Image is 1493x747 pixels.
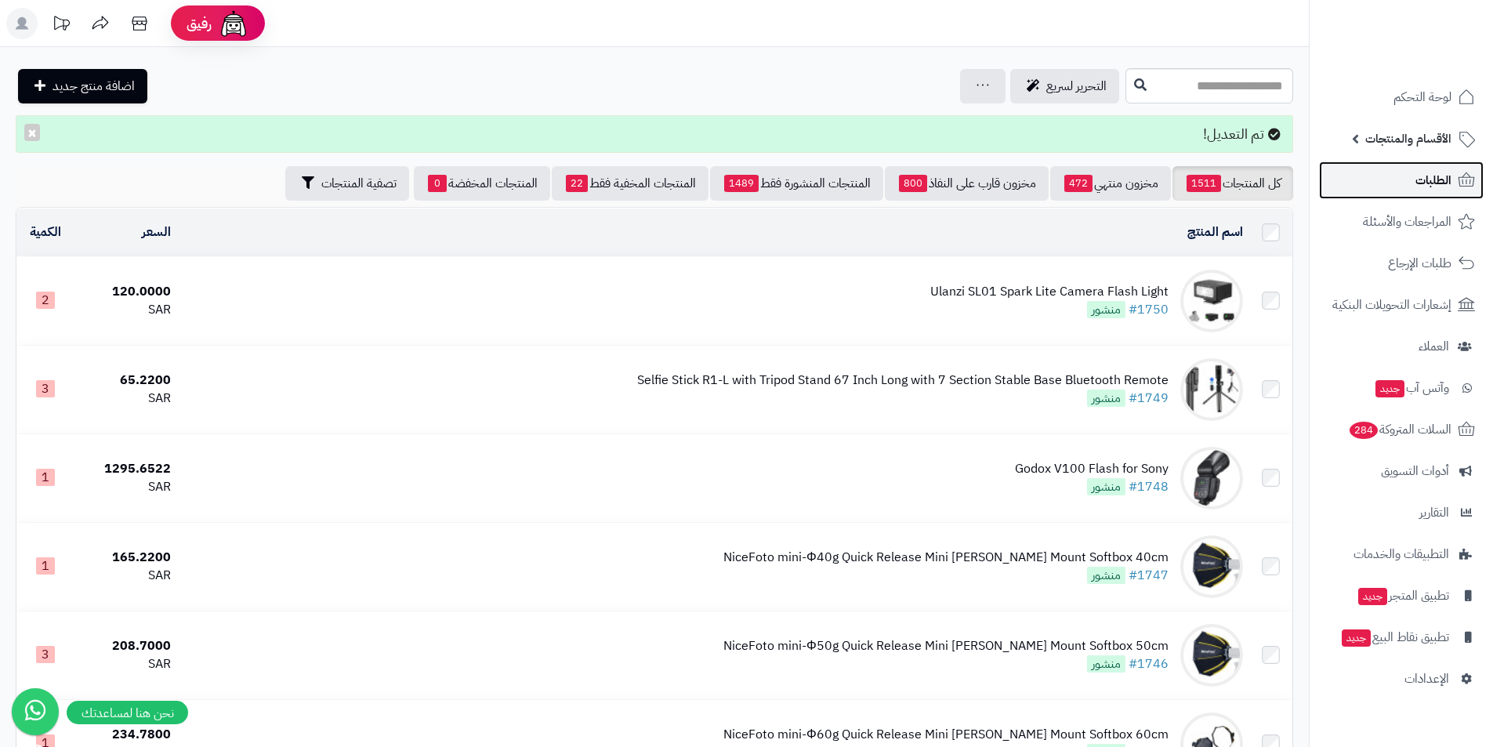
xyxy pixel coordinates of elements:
span: أدوات التسويق [1381,460,1449,482]
img: ai-face.png [218,8,249,39]
span: 1511 [1187,175,1221,192]
a: المنتجات المخفية فقط22 [552,166,708,201]
button: تصفية المنتجات [285,166,409,201]
div: Godox V100 Flash for Sony [1015,460,1169,478]
span: 1489 [724,175,759,192]
span: التقارير [1419,502,1449,524]
a: التحرير لسريع [1010,69,1119,103]
img: logo-2.png [1386,12,1478,45]
a: المنتجات المنشورة فقط1489 [710,166,883,201]
div: 234.7800 [80,726,171,744]
a: #1747 [1129,566,1169,585]
img: NiceFoto mini-Φ40g Quick Release Mini Bowens Mount Softbox 40cm [1180,535,1243,598]
button: × [24,124,40,141]
a: السعر [142,223,171,241]
a: #1746 [1129,655,1169,673]
span: رفيق [187,14,212,33]
span: طلبات الإرجاع [1388,252,1451,274]
span: منشور [1087,390,1125,407]
a: إشعارات التحويلات البنكية [1319,286,1484,324]
span: الإعدادات [1404,668,1449,690]
span: 3 [36,380,55,397]
a: التطبيقات والخدمات [1319,535,1484,573]
span: السلات المتروكة [1348,419,1451,441]
span: جديد [1358,588,1387,605]
span: التحرير لسريع [1046,77,1107,96]
div: SAR [80,301,171,319]
div: SAR [80,390,171,408]
span: تصفية المنتجات [321,174,397,193]
a: الكمية [30,223,61,241]
span: 472 [1064,175,1093,192]
div: Selfie Stick R1-L with Tripod Stand 67 Inch Long with 7 Section Stable Base Bluetooth Remote [637,372,1169,390]
span: تطبيق نقاط البيع [1340,626,1449,648]
span: جديد [1375,380,1404,397]
a: وآتس آبجديد [1319,369,1484,407]
div: تم التعديل! [16,115,1293,153]
span: التطبيقات والخدمات [1353,543,1449,565]
span: اضافة منتج جديد [53,77,135,96]
span: 800 [899,175,927,192]
span: جديد [1342,629,1371,647]
a: طلبات الإرجاع [1319,245,1484,282]
span: 3 [36,646,55,663]
span: منشور [1087,478,1125,495]
span: 0 [428,175,447,192]
span: منشور [1087,655,1125,673]
a: أدوات التسويق [1319,452,1484,490]
span: إشعارات التحويلات البنكية [1332,294,1451,316]
span: الأقسام والمنتجات [1365,128,1451,150]
div: 65.2200 [80,372,171,390]
span: 22 [566,175,588,192]
a: مخزون منتهي472 [1050,166,1171,201]
a: الطلبات [1319,161,1484,199]
img: Godox V100 Flash for Sony [1180,447,1243,509]
div: 208.7000 [80,637,171,655]
span: وآتس آب [1374,377,1449,399]
img: Ulanzi SL01 Spark Lite Camera Flash Light [1180,270,1243,332]
a: اسم المنتج [1187,223,1243,241]
div: 1295.6522 [80,460,171,478]
a: التقارير [1319,494,1484,531]
span: 1 [36,557,55,575]
img: Selfie Stick R1-L with Tripod Stand 67 Inch Long with 7 Section Stable Base Bluetooth Remote [1180,358,1243,421]
span: العملاء [1419,335,1449,357]
div: 120.0000 [80,283,171,301]
a: #1750 [1129,300,1169,319]
div: SAR [80,655,171,673]
a: السلات المتروكة284 [1319,411,1484,448]
a: تطبيق المتجرجديد [1319,577,1484,615]
a: تطبيق نقاط البيعجديد [1319,618,1484,656]
a: تحديثات المنصة [42,8,81,43]
span: تطبيق المتجر [1357,585,1449,607]
span: الطلبات [1415,169,1451,191]
div: Ulanzi SL01 Spark Lite Camera Flash Light [930,283,1169,301]
a: العملاء [1319,328,1484,365]
a: المنتجات المخفضة0 [414,166,550,201]
a: كل المنتجات1511 [1172,166,1293,201]
span: 2 [36,292,55,309]
span: منشور [1087,301,1125,318]
img: NiceFoto mini-Φ50g Quick Release Mini Bowens Mount Softbox 50cm [1180,624,1243,687]
a: المراجعات والأسئلة [1319,203,1484,241]
div: SAR [80,567,171,585]
a: اضافة منتج جديد [18,69,147,103]
div: NiceFoto mini-Φ60g Quick Release Mini [PERSON_NAME] Mount Softbox 60cm [723,726,1169,744]
div: 165.2200 [80,549,171,567]
a: #1749 [1129,389,1169,408]
span: 284 [1349,422,1378,440]
span: المراجعات والأسئلة [1363,211,1451,233]
div: NiceFoto mini-Φ50g Quick Release Mini [PERSON_NAME] Mount Softbox 50cm [723,637,1169,655]
span: لوحة التحكم [1393,86,1451,108]
span: 1 [36,469,55,486]
span: منشور [1087,567,1125,584]
a: الإعدادات [1319,660,1484,698]
div: NiceFoto mini-Φ40g Quick Release Mini [PERSON_NAME] Mount Softbox 40cm [723,549,1169,567]
div: SAR [80,478,171,496]
a: مخزون قارب على النفاذ800 [885,166,1049,201]
a: لوحة التحكم [1319,78,1484,116]
a: #1748 [1129,477,1169,496]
